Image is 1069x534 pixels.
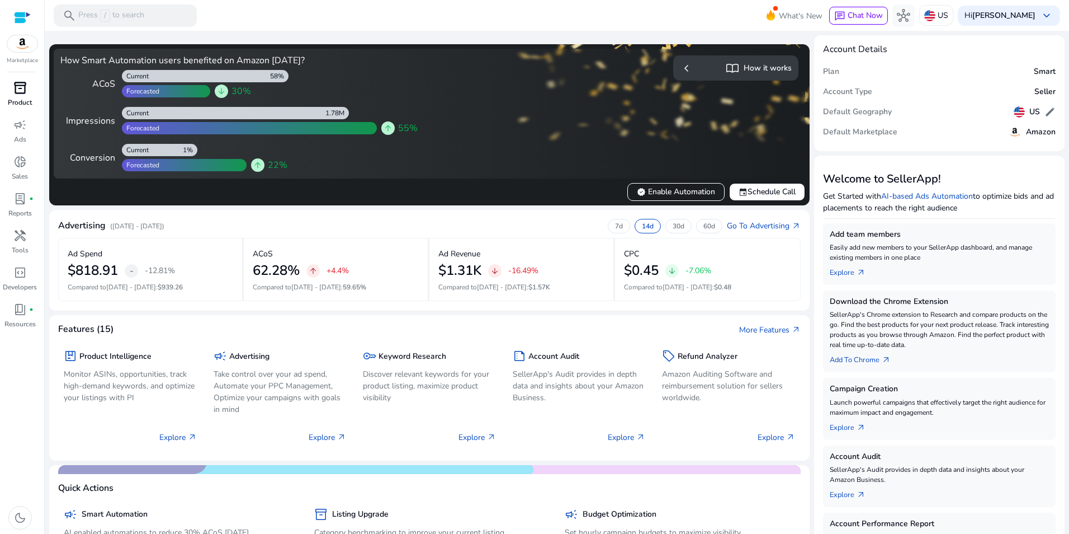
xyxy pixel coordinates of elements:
[8,97,32,107] p: Product
[678,352,737,362] h5: Refund Analyzer
[122,161,159,170] div: Forecasted
[314,508,328,521] span: inventory_2
[513,368,646,404] p: SellerApp's Audit provides in depth data and insights about your Amazon Business.
[188,433,197,442] span: arrow_outward
[881,191,973,202] a: AI-based Ads Automation
[830,452,1049,462] h5: Account Audit
[363,349,376,363] span: key
[78,10,144,22] p: Press to search
[12,171,28,181] p: Sales
[384,124,392,133] span: arrow_upward
[615,222,623,231] p: 7d
[668,266,677,275] span: arrow_downward
[786,433,795,442] span: arrow_outward
[637,186,715,198] span: Enable Automation
[253,282,419,292] p: Compared to :
[363,368,496,404] p: Discover relevant keywords for your product listing, maximize product visibility
[438,282,604,292] p: Compared to :
[729,183,805,201] button: eventSchedule Call
[7,35,37,52] img: amazon.svg
[830,465,1049,485] p: SellerApp's Audit provides in depth data and insights about your Amazon Business.
[58,483,113,494] h4: Quick Actions
[270,72,288,81] div: 58%
[964,12,1035,20] p: Hi
[130,264,134,278] span: -
[830,310,1049,350] p: SellerApp's Chrome extension to Research and compare products on the go. Find the best products f...
[624,282,791,292] p: Compared to :
[13,511,27,524] span: dark_mode
[1040,9,1053,22] span: keyboard_arrow_down
[830,242,1049,263] p: Easily add new members to your SellerApp dashboard, and manage existing members in one place
[608,432,645,443] p: Explore
[830,418,874,433] a: Explorearrow_outward
[830,350,900,366] a: Add To Chrome
[685,267,711,275] p: -7.06%
[63,9,76,22] span: search
[291,283,341,292] span: [DATE] - [DATE]
[830,397,1049,418] p: Launch powerful campaigns that effectively target the right audience for maximum impact and engag...
[8,208,32,218] p: Reports
[487,433,496,442] span: arrow_outward
[12,245,29,255] p: Tools
[490,266,499,275] span: arrow_downward
[1014,106,1025,118] img: us.svg
[892,4,915,27] button: hub
[13,229,27,242] span: handyman
[972,10,1035,21] b: [PERSON_NAME]
[673,222,684,231] p: 30d
[145,267,175,275] p: -12.81%
[508,267,538,275] p: -16.49%
[624,263,659,279] h2: $0.45
[823,44,887,55] h4: Account Details
[680,62,693,75] span: chevron_left
[122,124,159,133] div: Forecasted
[122,109,149,118] div: Current
[7,57,38,65] p: Marketplace
[253,263,300,279] h2: 62.28%
[1034,87,1056,97] h5: Seller
[14,134,26,144] p: Ads
[379,352,446,362] h5: Keyword Research
[13,118,27,132] span: campaign
[458,432,496,443] p: Explore
[477,283,527,292] span: [DATE] - [DATE]
[214,368,347,415] p: Take control over your ad spend, Automate your PPC Management, Optimize your campaigns with goals...
[823,128,897,137] h5: Default Marketplace
[739,186,796,198] span: Schedule Call
[823,190,1056,214] p: Get Started with to optimize bids and ad placements to reach the right audience
[1029,107,1040,117] h5: US
[4,319,36,329] p: Resources
[823,172,1056,186] h3: Welcome to SellerApp!
[739,324,801,336] a: More Featuresarrow_outward
[565,508,578,521] span: campaign
[528,352,579,362] h5: Account Audit
[857,268,865,277] span: arrow_outward
[229,352,269,362] h5: Advertising
[337,433,346,442] span: arrow_outward
[60,77,115,91] div: ACoS
[60,55,425,66] h4: How Smart Automation users benefited on Amazon [DATE]?
[1026,128,1056,137] h5: Amazon
[3,282,37,292] p: Developers
[744,64,792,73] h5: How it works
[830,297,1049,307] h5: Download the Chrome Extension
[82,510,148,519] h5: Smart Automation
[857,423,865,432] span: arrow_outward
[13,81,27,95] span: inventory_2
[183,146,197,154] div: 1%
[106,283,156,292] span: [DATE] - [DATE]
[343,283,366,292] span: 59.65%
[214,349,227,363] span: campaign
[68,248,102,260] p: Ad Spend
[726,62,739,75] span: import_contacts
[857,490,865,499] span: arrow_outward
[64,508,77,521] span: campaign
[792,222,801,231] span: arrow_outward
[834,11,845,22] span: chat
[1044,106,1056,118] span: edit
[830,485,874,500] a: Explorearrow_outward
[100,10,110,22] span: /
[68,282,233,292] p: Compared to :
[122,146,149,154] div: Current
[882,355,891,364] span: arrow_outward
